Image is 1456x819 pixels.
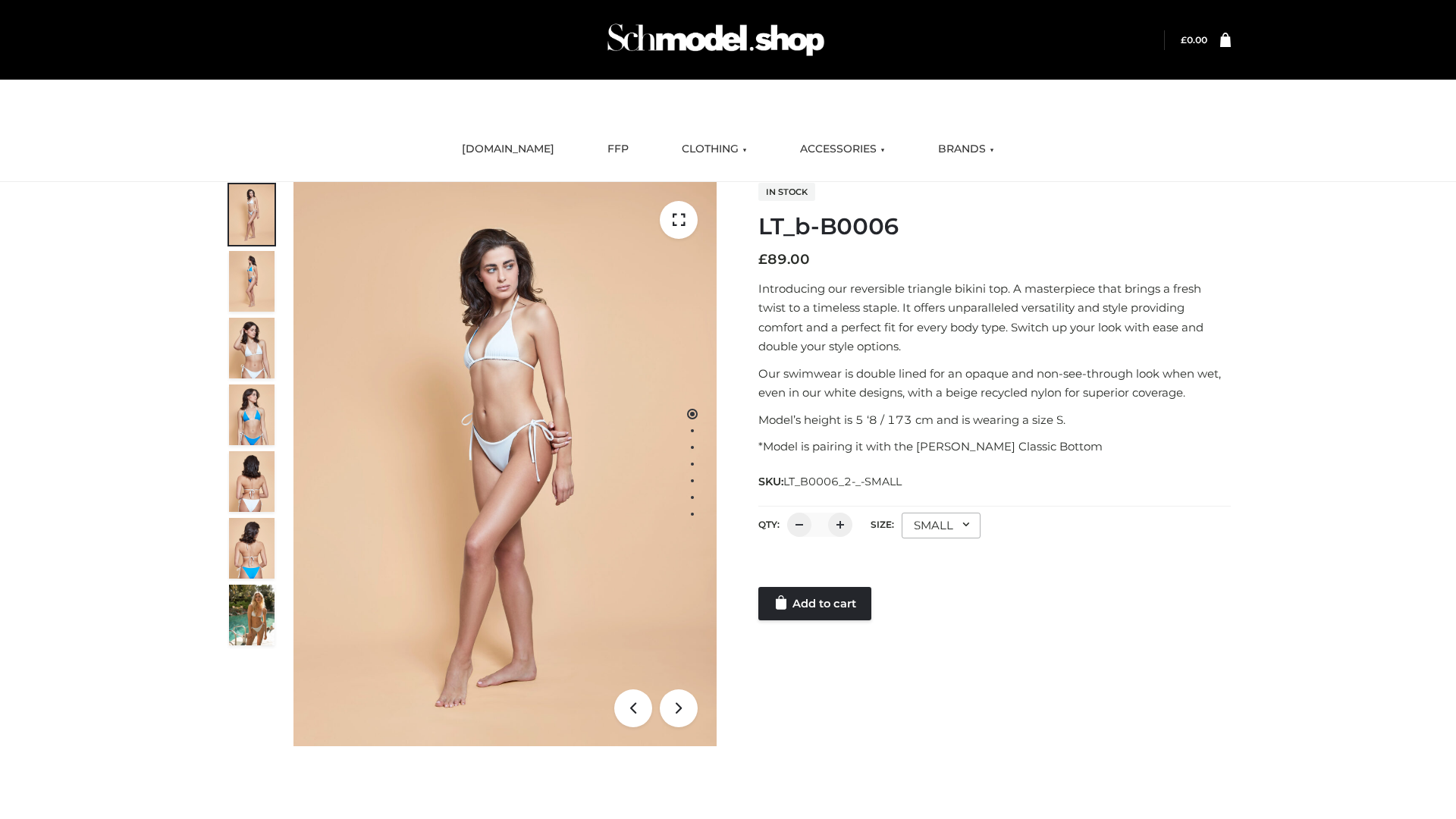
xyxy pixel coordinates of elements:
[783,475,902,488] span: LT_B0006_2-_-SMALL
[789,133,896,166] a: ACCESSORIES
[758,410,1231,430] p: Model’s height is 5 ‘8 / 173 cm and is wearing a size S.
[229,384,275,445] img: ArielClassicBikiniTop_CloudNine_AzureSky_OW114ECO_4-scaled.jpg
[758,183,815,201] span: In stock
[758,364,1231,403] p: Our swimwear is double lined for an opaque and non-see-through look when wet, even in our white d...
[293,182,717,746] img: ArielClassicBikiniTop_CloudNine_AzureSky_OW114ECO_1
[902,513,981,538] div: SMALL
[596,133,640,166] a: FFP
[602,10,830,70] img: Schmodel Admin 964
[758,472,903,491] span: SKU:
[758,279,1231,356] p: Introducing our reversible triangle bikini top. A masterpiece that brings a fresh twist to a time...
[758,251,810,268] bdi: 89.00
[758,251,767,268] span: £
[1181,34,1187,45] span: £
[229,184,275,245] img: ArielClassicBikiniTop_CloudNine_AzureSky_OW114ECO_1-scaled.jpg
[927,133,1006,166] a: BRANDS
[229,251,275,312] img: ArielClassicBikiniTop_CloudNine_AzureSky_OW114ECO_2-scaled.jpg
[758,437,1231,457] p: *Model is pairing it with the [PERSON_NAME] Classic Bottom
[1181,34,1207,45] bdi: 0.00
[229,518,275,579] img: ArielClassicBikiniTop_CloudNine_AzureSky_OW114ECO_8-scaled.jpg
[229,451,275,512] img: ArielClassicBikiniTop_CloudNine_AzureSky_OW114ECO_7-scaled.jpg
[758,213,1231,240] h1: LT_b-B0006
[229,318,275,378] img: ArielClassicBikiniTop_CloudNine_AzureSky_OW114ECO_3-scaled.jpg
[871,519,894,530] label: Size:
[450,133,566,166] a: [DOMAIN_NAME]
[758,587,871,620] a: Add to cart
[1181,34,1207,45] a: £0.00
[758,519,780,530] label: QTY:
[670,133,758,166] a: CLOTHING
[229,585,275,645] img: Arieltop_CloudNine_AzureSky2.jpg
